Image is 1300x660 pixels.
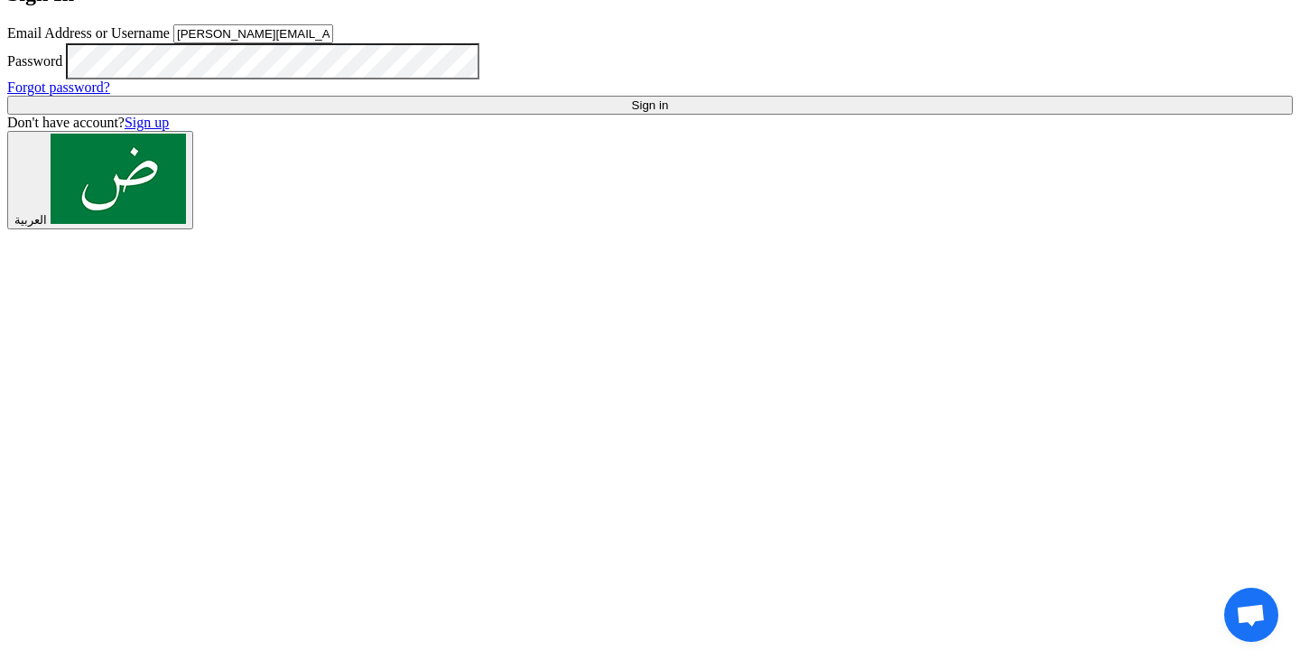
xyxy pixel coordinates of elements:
img: ar-AR.png [51,134,186,224]
label: Email Address or Username [7,25,170,41]
a: Forgot password? [7,79,110,95]
button: العربية [7,131,193,229]
a: Open chat [1224,588,1278,642]
div: Don't have account? [7,115,1293,131]
label: Password [7,53,62,69]
span: العربية [14,213,47,227]
a: Sign up [125,115,169,130]
input: Sign in [7,96,1293,115]
input: Enter your business email or username [173,24,333,43]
